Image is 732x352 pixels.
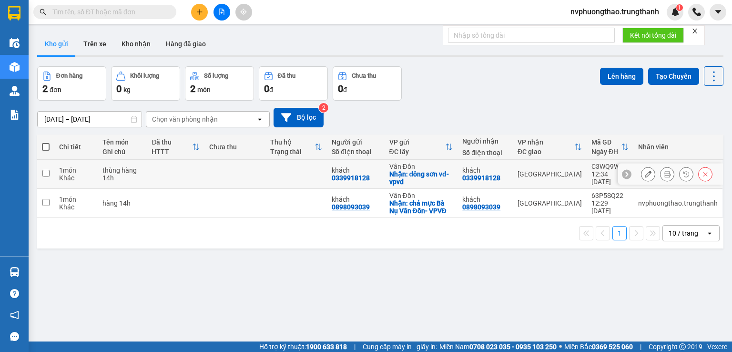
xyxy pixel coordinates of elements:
[640,342,641,352] span: |
[692,8,701,16] img: phone-icon
[648,68,699,85] button: Tạo Chuyến
[10,86,20,96] img: warehouse-icon
[563,6,667,18] span: nvphuongthao.trungthanh
[270,148,315,155] div: Trạng thái
[354,342,356,352] span: |
[591,163,629,170] div: C3WQ9WHU
[40,9,46,15] span: search
[513,135,587,160] th: Toggle SortBy
[641,167,655,181] div: Sửa đơn hàng
[389,199,453,215] div: Nhận: chả mực Bà Nụ Vân Đồn- VPVĐ
[197,86,211,93] span: món
[37,32,76,55] button: Kho gửi
[448,28,615,43] input: Nhập số tổng đài
[600,68,643,85] button: Lên hàng
[259,342,347,352] span: Hỗ trợ kỹ thuật:
[559,345,562,349] span: ⚪️
[389,170,453,186] div: Nhận: đông sơn vđ-vpvd
[706,229,713,237] svg: open
[10,289,19,298] span: question-circle
[42,83,48,94] span: 2
[52,7,165,17] input: Tìm tên, số ĐT hoặc mã đơn
[240,9,247,15] span: aim
[518,138,574,146] div: VP nhận
[123,86,131,93] span: kg
[363,342,437,352] span: Cung cấp máy in - giấy in:
[59,203,93,211] div: Khác
[462,203,500,211] div: 0898093039
[591,170,629,186] div: 12:34 [DATE]
[343,86,347,93] span: đ
[332,166,379,174] div: khách
[265,135,327,160] th: Toggle SortBy
[152,114,218,124] div: Chọn văn phòng nhận
[102,199,142,207] div: hàng 14h
[152,138,192,146] div: Đã thu
[591,138,621,146] div: Mã GD
[116,83,122,94] span: 0
[469,343,557,351] strong: 0708 023 035 - 0935 103 250
[76,32,114,55] button: Trên xe
[679,343,686,350] span: copyright
[152,148,192,155] div: HTTT
[59,166,93,174] div: 1 món
[332,203,370,211] div: 0898093039
[678,4,681,11] span: 1
[185,66,254,101] button: Số lượng2món
[332,174,370,182] div: 0339918128
[587,135,633,160] th: Toggle SortBy
[564,342,633,352] span: Miền Bắc
[278,72,295,79] div: Đã thu
[638,143,718,151] div: Nhân viên
[270,138,315,146] div: Thu hộ
[691,28,698,34] span: close
[389,192,453,199] div: Vân Đồn
[333,66,402,101] button: Chưa thu0đ
[264,83,269,94] span: 0
[213,4,230,21] button: file-add
[332,196,379,203] div: khách
[671,8,680,16] img: icon-new-feature
[10,332,19,341] span: message
[462,137,508,145] div: Người nhận
[196,9,203,15] span: plus
[385,135,458,160] th: Toggle SortBy
[50,86,61,93] span: đơn
[8,6,20,21] img: logo-vxr
[59,196,93,203] div: 1 món
[389,163,453,170] div: Vân Đồn
[592,343,633,351] strong: 0369 525 060
[158,32,213,55] button: Hàng đã giao
[59,143,93,151] div: Chi tiết
[10,38,20,48] img: warehouse-icon
[306,343,347,351] strong: 1900 633 818
[630,30,676,41] span: Kết nối tổng đài
[591,199,629,215] div: 12:29 [DATE]
[10,267,20,277] img: warehouse-icon
[269,86,273,93] span: đ
[518,170,582,178] div: [GEOGRAPHIC_DATA]
[190,83,195,94] span: 2
[204,72,228,79] div: Số lượng
[102,148,142,155] div: Ghi chú
[591,192,629,199] div: 63P5SQ22
[352,72,376,79] div: Chưa thu
[710,4,726,21] button: caret-down
[332,138,379,146] div: Người gửi
[10,311,19,320] span: notification
[259,66,328,101] button: Đã thu0đ
[256,115,264,123] svg: open
[669,228,698,238] div: 10 / trang
[102,166,142,182] div: thùng hàng 14h
[332,148,379,155] div: Số điện thoại
[622,28,684,43] button: Kết nối tổng đài
[209,143,261,151] div: Chưa thu
[319,103,328,113] sup: 2
[59,174,93,182] div: Khác
[518,148,574,155] div: ĐC giao
[235,4,252,21] button: aim
[338,83,343,94] span: 0
[130,72,159,79] div: Khối lượng
[37,66,106,101] button: Đơn hàng2đơn
[10,110,20,120] img: solution-icon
